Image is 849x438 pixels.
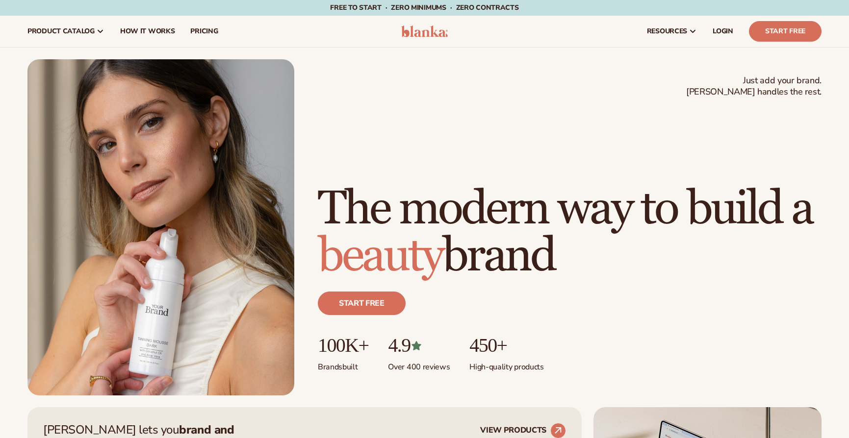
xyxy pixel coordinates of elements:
a: pricing [182,16,226,47]
h1: The modern way to build a brand [318,186,822,280]
p: Over 400 reviews [388,356,450,372]
span: Just add your brand. [PERSON_NAME] handles the rest. [686,75,822,98]
span: LOGIN [713,27,733,35]
p: 450+ [469,335,543,356]
p: Brands built [318,356,368,372]
p: High-quality products [469,356,543,372]
img: logo [401,25,448,37]
a: resources [639,16,705,47]
p: 4.9 [388,335,450,356]
span: product catalog [27,27,95,35]
p: 100K+ [318,335,368,356]
a: LOGIN [705,16,741,47]
span: How It Works [120,27,175,35]
a: product catalog [20,16,112,47]
span: pricing [190,27,218,35]
span: beauty [318,227,442,285]
span: resources [647,27,687,35]
a: How It Works [112,16,183,47]
a: Start Free [749,21,822,42]
img: Female holding tanning mousse. [27,59,294,395]
span: Free to start · ZERO minimums · ZERO contracts [330,3,518,12]
a: Start free [318,292,406,315]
